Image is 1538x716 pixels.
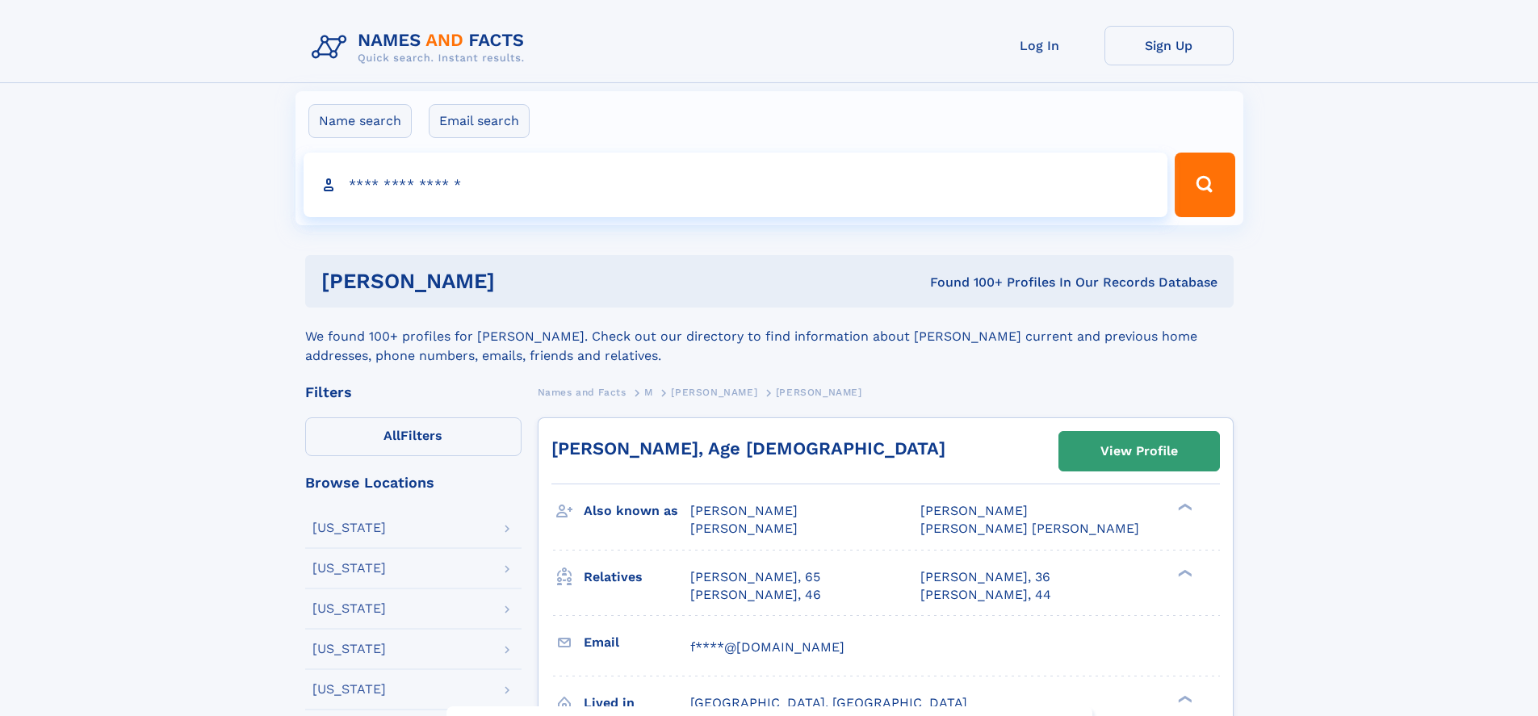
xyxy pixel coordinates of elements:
[305,417,522,456] label: Filters
[538,382,627,402] a: Names and Facts
[304,153,1168,217] input: search input
[308,104,412,138] label: Name search
[584,629,690,656] h3: Email
[975,26,1104,65] a: Log In
[321,271,713,291] h1: [PERSON_NAME]
[584,563,690,591] h3: Relatives
[312,521,386,534] div: [US_STATE]
[690,503,798,518] span: [PERSON_NAME]
[1174,502,1193,513] div: ❯
[312,562,386,575] div: [US_STATE]
[429,104,530,138] label: Email search
[312,602,386,615] div: [US_STATE]
[671,387,757,398] span: [PERSON_NAME]
[1104,26,1234,65] a: Sign Up
[690,568,820,586] a: [PERSON_NAME], 65
[383,428,400,443] span: All
[584,497,690,525] h3: Also known as
[1059,432,1219,471] a: View Profile
[551,438,945,458] a: [PERSON_NAME], Age [DEMOGRAPHIC_DATA]
[305,475,522,490] div: Browse Locations
[1100,433,1178,470] div: View Profile
[305,26,538,69] img: Logo Names and Facts
[644,387,653,398] span: M
[1175,153,1234,217] button: Search Button
[305,308,1234,366] div: We found 100+ profiles for [PERSON_NAME]. Check out our directory to find information about [PERS...
[1174,693,1193,704] div: ❯
[920,568,1050,586] a: [PERSON_NAME], 36
[671,382,757,402] a: [PERSON_NAME]
[920,521,1139,536] span: [PERSON_NAME] [PERSON_NAME]
[690,521,798,536] span: [PERSON_NAME]
[712,274,1217,291] div: Found 100+ Profiles In Our Records Database
[312,643,386,655] div: [US_STATE]
[305,385,522,400] div: Filters
[920,586,1051,604] a: [PERSON_NAME], 44
[690,586,821,604] a: [PERSON_NAME], 46
[1174,567,1193,578] div: ❯
[920,503,1028,518] span: [PERSON_NAME]
[776,387,862,398] span: [PERSON_NAME]
[312,683,386,696] div: [US_STATE]
[690,695,967,710] span: [GEOGRAPHIC_DATA], [GEOGRAPHIC_DATA]
[644,382,653,402] a: M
